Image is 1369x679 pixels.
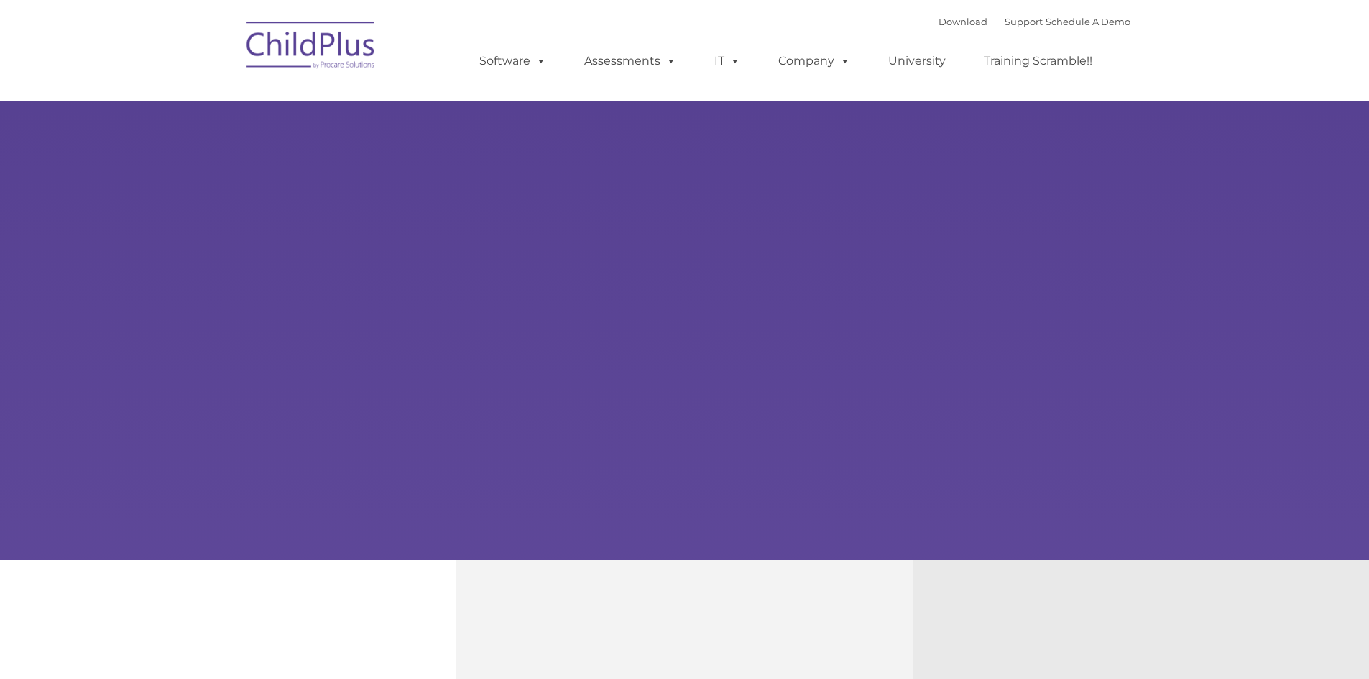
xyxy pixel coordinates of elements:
[1005,16,1043,27] a: Support
[939,16,1130,27] font: |
[1046,16,1130,27] a: Schedule A Demo
[939,16,987,27] a: Download
[465,47,561,75] a: Software
[764,47,865,75] a: Company
[874,47,960,75] a: University
[969,47,1107,75] a: Training Scramble!!
[700,47,755,75] a: IT
[239,11,383,83] img: ChildPlus by Procare Solutions
[570,47,691,75] a: Assessments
